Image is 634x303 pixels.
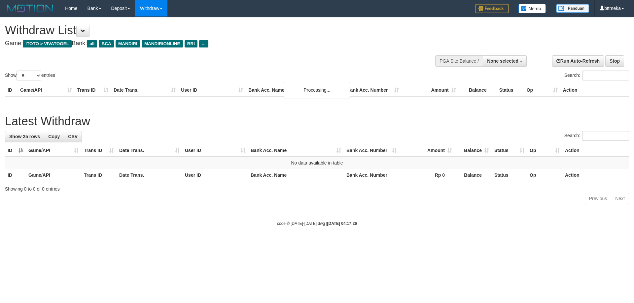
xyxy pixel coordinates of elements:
h4: Game: Bank: [5,40,416,47]
th: Amount [402,84,459,96]
img: Feedback.jpg [475,4,509,13]
th: Bank Acc. Number [344,169,399,181]
img: panduan.png [556,4,589,13]
a: Show 25 rows [5,131,44,142]
strong: [DATE] 04:17:26 [327,221,357,226]
th: User ID [182,169,248,181]
th: Balance: activate to sort column ascending [455,144,492,157]
small: code © [DATE]-[DATE] dwg | [277,221,357,226]
th: Bank Acc. Number: activate to sort column ascending [344,144,399,157]
a: Next [611,193,629,204]
th: User ID: activate to sort column ascending [182,144,248,157]
div: Processing... [284,82,350,98]
button: None selected [483,55,527,67]
th: Action [562,169,629,181]
th: Game/API [18,84,75,96]
th: Bank Acc. Name [248,169,344,181]
th: Bank Acc. Name [246,84,344,96]
th: Bank Acc. Number [344,84,401,96]
label: Show entries [5,71,55,80]
span: Copy [48,134,60,139]
th: Status: activate to sort column ascending [492,144,527,157]
th: Trans ID: activate to sort column ascending [81,144,117,157]
th: Trans ID [81,169,117,181]
div: Showing 0 to 0 of 0 entries [5,183,629,192]
span: BRI [185,40,197,47]
span: ... [199,40,208,47]
span: MANDIRI [116,40,140,47]
a: Previous [585,193,611,204]
span: all [87,40,97,47]
th: Op [524,84,560,96]
th: Date Trans.: activate to sort column ascending [117,144,182,157]
div: PGA Site Balance / [435,55,483,67]
h1: Withdraw List [5,24,416,37]
th: Game/API: activate to sort column ascending [26,144,81,157]
span: ITOTO > VIVATOGEL [23,40,72,47]
input: Search: [582,131,629,141]
th: Op [527,169,562,181]
th: Balance [455,169,492,181]
th: ID [5,169,26,181]
th: Status [492,169,527,181]
a: Stop [605,55,624,67]
a: CSV [64,131,82,142]
a: Copy [44,131,64,142]
input: Search: [582,71,629,80]
th: Game/API [26,169,81,181]
th: ID: activate to sort column descending [5,144,26,157]
th: ID [5,84,18,96]
th: Trans ID [75,84,111,96]
th: Action [560,84,629,96]
select: Showentries [17,71,41,80]
a: Run Auto-Refresh [552,55,604,67]
th: Amount: activate to sort column ascending [399,144,455,157]
th: Date Trans. [111,84,178,96]
span: None selected [487,58,518,64]
th: Bank Acc. Name: activate to sort column ascending [248,144,344,157]
th: User ID [178,84,246,96]
th: Status [497,84,524,96]
th: Action [562,144,629,157]
span: CSV [68,134,78,139]
th: Balance [459,84,497,96]
h1: Latest Withdraw [5,115,629,128]
span: BCA [99,40,114,47]
label: Search: [564,71,629,80]
img: Button%20Memo.svg [518,4,546,13]
label: Search: [564,131,629,141]
th: Date Trans. [117,169,182,181]
span: Show 25 rows [9,134,40,139]
th: Rp 0 [399,169,455,181]
th: Op: activate to sort column ascending [527,144,562,157]
td: No data available in table [5,157,629,169]
img: MOTION_logo.png [5,3,55,13]
span: MANDIRIONLINE [142,40,183,47]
